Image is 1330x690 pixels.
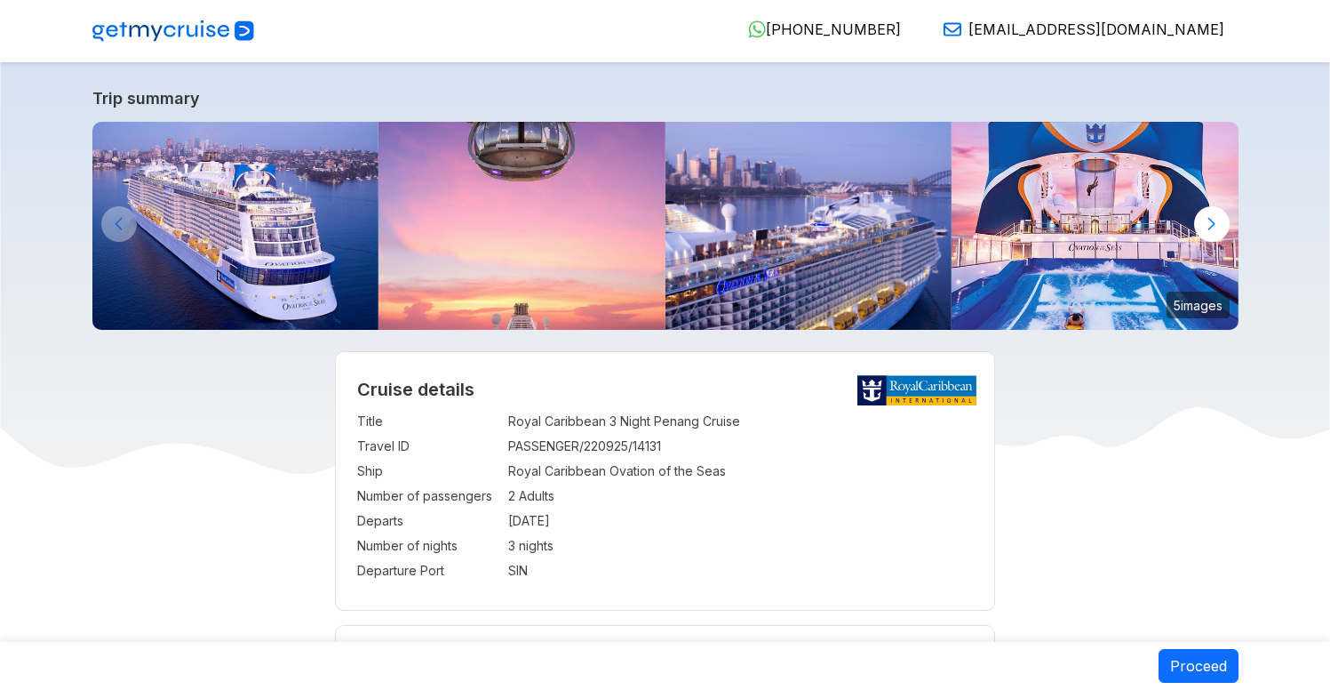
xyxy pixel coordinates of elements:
td: Ship [357,459,499,484]
td: : [499,409,508,434]
td: Departure Port [357,558,499,583]
td: : [499,434,508,459]
td: Travel ID [357,434,499,459]
img: north-star-sunset-ovation-of-the-seas.jpg [378,122,665,330]
td: : [499,534,508,558]
td: : [499,509,508,534]
td: 3 nights [508,534,973,558]
img: Email [944,20,961,38]
span: [EMAIL_ADDRESS][DOMAIN_NAME] [968,20,1224,38]
img: ovation-of-the-seas-flowrider-sunset.jpg [952,122,1238,330]
td: Number of nights [357,534,499,558]
td: SIN [508,558,973,583]
td: Title [357,409,499,434]
a: [PHONE_NUMBER] [734,20,901,38]
td: : [499,484,508,509]
img: ovation-exterior-back-aerial-sunset-port-ship.jpg [92,122,379,330]
td: : [499,558,508,583]
td: Royal Caribbean Ovation of the Seas [508,459,973,484]
td: PASSENGER/220925/14131 [508,434,973,459]
td: Departs [357,509,499,534]
small: 5 images [1167,292,1230,318]
h2: Cruise details [357,379,973,400]
img: ovation-of-the-seas-departing-from-sydney.jpg [665,122,952,330]
img: WhatsApp [748,20,766,38]
button: Proceed [1159,649,1238,683]
td: [DATE] [508,509,973,534]
span: [PHONE_NUMBER] [766,20,901,38]
a: [EMAIL_ADDRESS][DOMAIN_NAME] [929,20,1224,38]
td: : [499,459,508,484]
td: 2 Adults [508,484,973,509]
td: Royal Caribbean 3 Night Penang Cruise [508,409,973,434]
a: Trip summary [92,89,1238,108]
td: Number of passengers [357,484,499,509]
